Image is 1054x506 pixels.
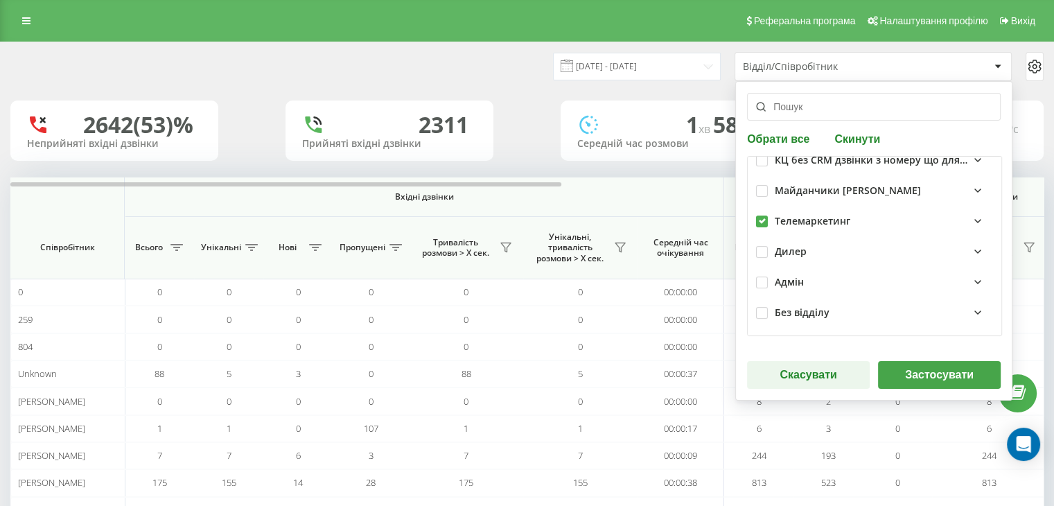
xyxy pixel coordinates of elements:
span: 6 [296,449,301,462]
span: 6 [987,422,992,435]
span: Вихід [1011,15,1035,26]
span: 1 [227,422,231,435]
span: 0 [895,476,900,489]
div: Телемаркетинг [775,216,850,227]
span: Середній час очікування [648,237,713,259]
span: 0 [464,395,468,408]
span: 88 [462,367,471,380]
span: 58 [713,110,744,139]
span: 3 [369,449,374,462]
button: Застосувати [878,361,1001,389]
span: 0 [157,340,162,353]
span: 813 [982,476,996,489]
span: 244 [982,449,996,462]
input: Пошук [747,93,1001,121]
span: 3 [296,367,301,380]
span: [PERSON_NAME] [18,395,85,408]
span: 523 [821,476,836,489]
span: 7 [578,449,583,462]
span: 0 [369,313,374,326]
span: 259 [18,313,33,326]
div: Середній час розмови [577,138,752,150]
span: [PERSON_NAME] [18,422,85,435]
button: Скасувати [747,361,870,389]
div: Open Intercom Messenger [1007,428,1040,461]
span: Пропущені [340,242,385,253]
span: 0 [895,449,900,462]
span: 2 [826,395,831,408]
span: 175 [152,476,167,489]
span: Реферальна програма [754,15,856,26]
span: 107 [364,422,378,435]
td: 00:00:00 [638,387,724,415]
span: 193 [821,449,836,462]
span: 8 [987,395,992,408]
span: 0 [895,395,900,408]
td: 00:00:37 [638,360,724,387]
div: КЦ без CRM дзвінки з номеру що для CRM [775,155,969,166]
td: 00:00:00 [638,333,724,360]
span: Унікальні, тривалість розмови > Х сек. [530,232,610,264]
button: Обрати все [747,132,814,145]
span: 0 [464,340,468,353]
span: 0 [296,286,301,298]
span: 0 [296,422,301,435]
span: 0 [578,286,583,298]
span: Налаштування профілю [879,15,987,26]
span: 0 [18,286,23,298]
span: 813 [752,476,766,489]
div: Неприйняті вхідні дзвінки [27,138,202,150]
div: Відділ/Співробітник [743,61,908,73]
span: 804 [18,340,33,353]
span: 0 [369,340,374,353]
span: 0 [578,395,583,408]
span: Тривалість розмови > Х сек. [416,237,495,259]
span: 0 [227,313,231,326]
span: 0 [296,340,301,353]
span: 155 [222,476,236,489]
div: Прийняті вхідні дзвінки [302,138,477,150]
span: 0 [464,313,468,326]
span: 0 [895,422,900,435]
button: Скинути [830,132,884,145]
span: 0 [227,395,231,408]
span: 0 [369,286,374,298]
span: 0 [157,313,162,326]
span: 0 [578,313,583,326]
div: Без відділу [775,307,829,319]
span: 5 [578,367,583,380]
span: 7 [464,449,468,462]
span: 5 [227,367,231,380]
span: 155 [573,476,588,489]
span: 0 [369,367,374,380]
span: Унікальні [201,242,241,253]
span: 1 [157,422,162,435]
span: 0 [157,286,162,298]
span: 0 [157,395,162,408]
span: [PERSON_NAME] [18,476,85,489]
span: 7 [227,449,231,462]
span: 0 [296,395,301,408]
td: 00:00:09 [638,442,724,469]
span: 28 [366,476,376,489]
span: хв [699,121,713,137]
span: 175 [459,476,473,489]
span: Співробітник [22,242,112,253]
span: 3 [826,422,831,435]
td: 00:00:38 [638,469,724,496]
span: c [1013,121,1019,137]
span: Unknown [18,367,57,380]
div: Майданчики [PERSON_NAME] [775,185,921,197]
span: 0 [227,286,231,298]
span: 1 [686,110,713,139]
div: 2311 [419,112,468,138]
span: 244 [752,449,766,462]
span: [PERSON_NAME] [18,449,85,462]
span: 8 [757,395,762,408]
div: Aдмін [775,277,804,288]
span: Всього [132,242,166,253]
span: Всього [731,242,766,253]
td: 00:00:00 [638,279,724,306]
span: 88 [155,367,164,380]
div: 2642 (53)% [83,112,193,138]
